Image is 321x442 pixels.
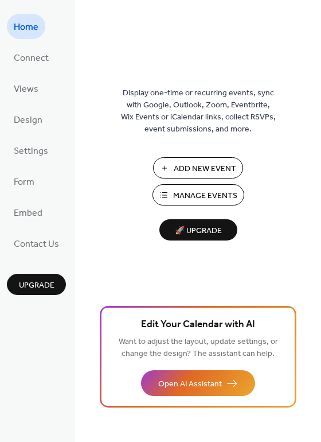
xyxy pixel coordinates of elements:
a: Design [7,107,49,132]
span: Upgrade [19,280,54,292]
a: Views [7,76,45,101]
a: Form [7,169,41,194]
a: Contact Us [7,231,66,256]
span: Design [14,111,42,130]
span: Display one-time or recurring events, sync with Google, Outlook, Zoom, Eventbrite, Wix Events or ... [121,87,276,135]
a: Connect [7,45,56,70]
span: Manage Events [173,190,237,202]
button: 🚀 Upgrade [159,219,237,241]
span: Embed [14,204,42,223]
a: Home [7,14,45,39]
span: 🚀 Upgrade [166,223,230,239]
button: Manage Events [152,184,244,206]
span: Form [14,173,34,192]
span: Views [14,80,38,99]
span: Contact Us [14,235,59,254]
a: Embed [7,200,49,225]
a: Settings [7,138,55,163]
span: Home [14,18,38,37]
button: Add New Event [153,157,243,179]
button: Upgrade [7,274,66,295]
span: Settings [14,142,48,161]
span: Add New Event [174,163,236,175]
span: Edit Your Calendar with AI [141,317,255,333]
button: Open AI Assistant [141,370,255,396]
span: Connect [14,49,49,68]
span: Open AI Assistant [158,378,222,390]
span: Want to adjust the layout, update settings, or change the design? The assistant can help. [119,334,278,362]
